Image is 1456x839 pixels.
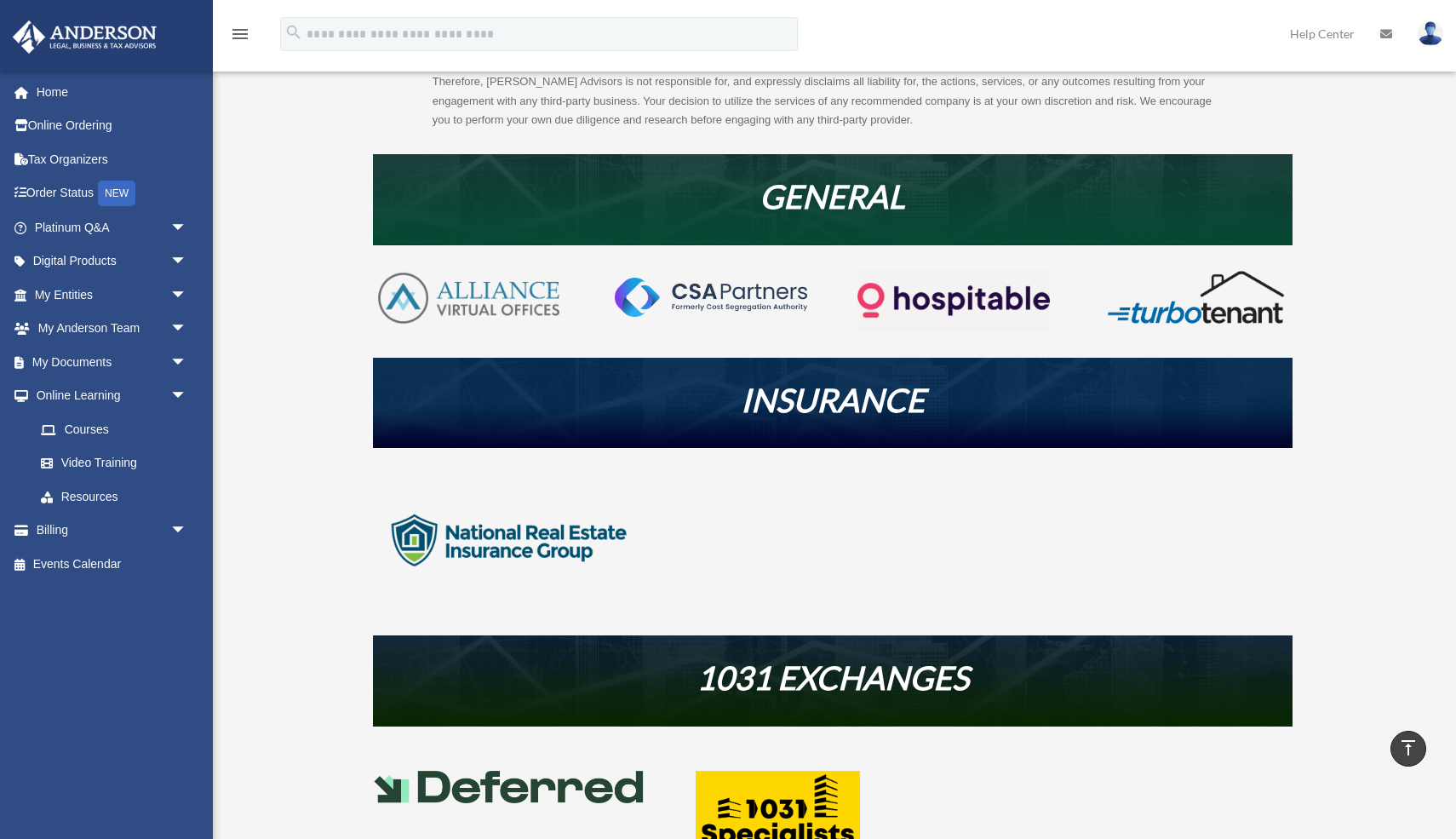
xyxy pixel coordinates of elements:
em: INSURANCE [741,380,925,419]
a: Order StatusNEW [12,176,213,211]
a: My Anderson Teamarrow_drop_down [12,312,213,346]
p: Therefore, [PERSON_NAME] Advisors is not responsible for, and expressly disclaims all liability f... [433,72,1233,130]
a: Video Training [24,446,213,480]
a: My Documentsarrow_drop_down [12,345,213,379]
img: Logo-transparent-dark [857,269,1049,331]
img: User Pic [1418,21,1443,46]
span: arrow_drop_down [170,278,204,313]
span: arrow_drop_down [170,210,204,245]
img: AVO-logo-1-color [373,269,565,327]
a: Home [12,75,213,109]
i: vertical_align_top [1398,738,1419,758]
a: Events Calendar [12,547,213,581]
em: 1031 EXCHANGES [696,658,969,697]
img: turbotenant [1100,269,1292,325]
img: Deferred [373,771,645,803]
span: arrow_drop_down [170,379,204,414]
a: Resources [24,480,204,514]
a: Online Ordering [12,109,213,143]
a: Courses [24,412,213,446]
a: Online Learningarrow_drop_down [12,379,213,413]
span: arrow_drop_down [170,244,204,279]
a: Deferred [373,791,645,814]
a: menu [230,30,250,44]
i: search [284,23,303,42]
span: arrow_drop_down [170,312,204,347]
span: arrow_drop_down [170,514,204,549]
a: Tax Organizers [12,142,213,176]
em: GENERAL [760,176,905,215]
img: Anderson Advisors Platinum Portal [8,20,162,54]
div: NEW [98,181,135,206]
a: Billingarrow_drop_down [12,514,213,548]
a: Digital Productsarrow_drop_down [12,244,213,279]
a: vertical_align_top [1390,731,1426,767]
span: arrow_drop_down [170,345,204,380]
a: Platinum Q&Aarrow_drop_down [12,210,213,244]
img: logo-nreig [373,473,645,609]
img: CSA-partners-Formerly-Cost-Segregation-Authority [615,278,806,317]
i: menu [230,24,250,44]
a: My Entitiesarrow_drop_down [12,278,213,312]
